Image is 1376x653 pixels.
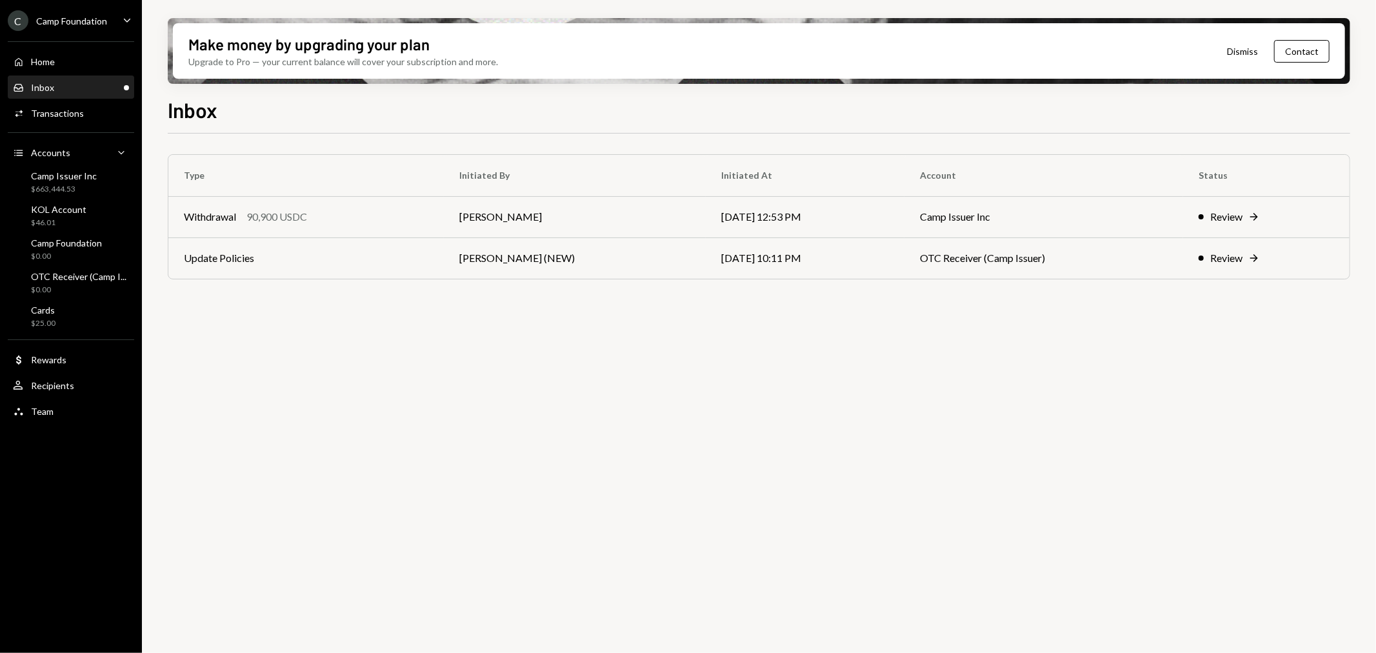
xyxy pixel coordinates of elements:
td: [DATE] 12:53 PM [706,196,904,237]
div: Upgrade to Pro — your current balance will cover your subscription and more. [188,55,498,68]
a: Home [8,50,134,73]
div: C [8,10,28,31]
a: Transactions [8,101,134,125]
div: Accounts [31,147,70,158]
td: OTC Receiver (Camp Issuer) [904,237,1184,279]
div: Camp Foundation [31,237,102,248]
a: Camp Issuer Inc$663,444.53 [8,166,134,197]
td: [DATE] 10:11 PM [706,237,904,279]
div: Inbox [31,82,54,93]
a: KOL Account$46.01 [8,200,134,231]
a: Rewards [8,348,134,371]
h1: Inbox [168,97,217,123]
button: Contact [1274,40,1330,63]
div: Camp Foundation [36,15,107,26]
div: Transactions [31,108,84,119]
div: $0.00 [31,251,102,262]
button: Dismiss [1211,36,1274,66]
div: Cards [31,305,55,316]
div: Withdrawal [184,209,236,225]
a: Cards$25.00 [8,301,134,332]
th: Status [1183,155,1350,196]
div: Review [1210,209,1242,225]
td: [PERSON_NAME] [444,196,706,237]
td: Camp Issuer Inc [904,196,1184,237]
div: 90,900 USDC [246,209,307,225]
th: Initiated By [444,155,706,196]
th: Account [904,155,1184,196]
td: Update Policies [168,237,444,279]
div: Recipients [31,380,74,391]
a: Camp Foundation$0.00 [8,234,134,265]
div: $25.00 [31,318,55,329]
a: Accounts [8,141,134,164]
a: OTC Receiver (Camp I...$0.00 [8,267,134,298]
div: Camp Issuer Inc [31,170,97,181]
div: Home [31,56,55,67]
div: Rewards [31,354,66,365]
a: Inbox [8,75,134,99]
div: KOL Account [31,204,86,215]
a: Recipients [8,374,134,397]
div: Team [31,406,54,417]
div: OTC Receiver (Camp I... [31,271,126,282]
div: $0.00 [31,285,126,296]
div: $46.01 [31,217,86,228]
a: Team [8,399,134,423]
th: Initiated At [706,155,904,196]
td: [PERSON_NAME] (NEW) [444,237,706,279]
div: Make money by upgrading your plan [188,34,430,55]
div: $663,444.53 [31,184,97,195]
th: Type [168,155,444,196]
div: Review [1210,250,1242,266]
